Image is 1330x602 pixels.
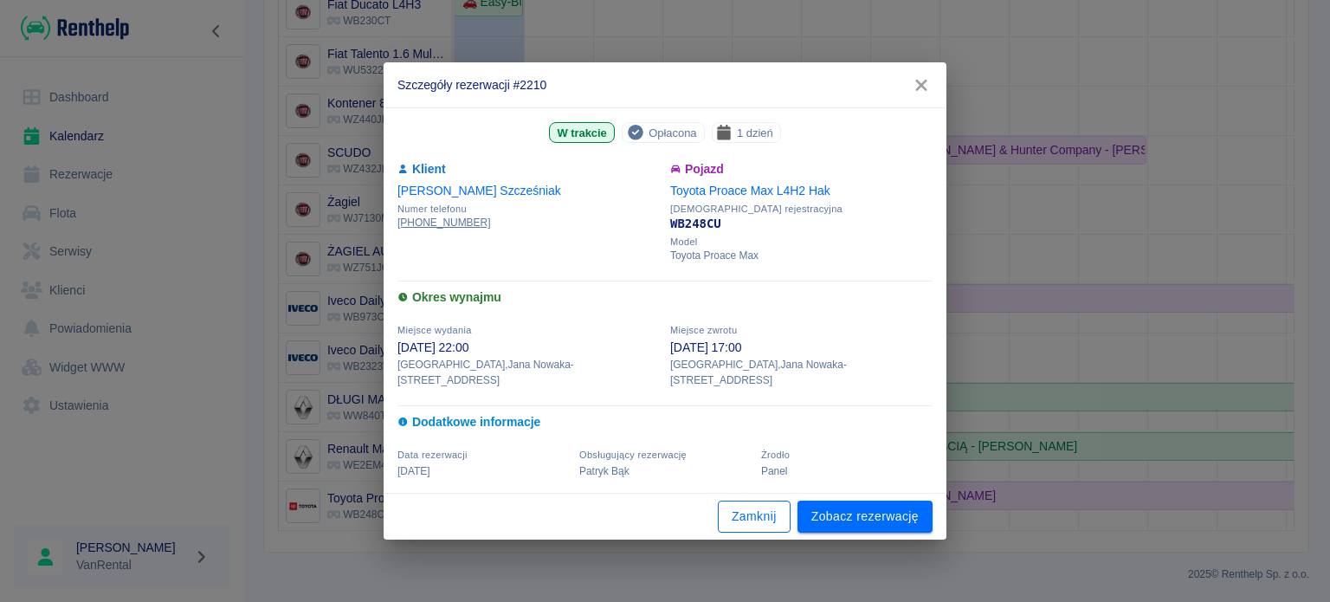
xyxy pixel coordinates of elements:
span: Miejsce wydania [397,325,472,335]
span: W trakcie [550,124,613,142]
span: Opłacona [642,124,703,142]
span: Data rezerwacji [397,450,468,460]
a: Toyota Proace Max L4H2 Hak [670,184,830,197]
span: [DEMOGRAPHIC_DATA] rejestracyjna [670,204,933,215]
span: 1 dzień [730,124,780,142]
p: [GEOGRAPHIC_DATA] , Jana Nowaka-[STREET_ADDRESS] [670,357,933,388]
a: Zobacz rezerwację [797,501,933,533]
button: Zamknij [718,501,791,533]
span: Miejsce zwrotu [670,325,737,335]
span: Żrodło [761,450,790,460]
span: Obsługujący rezerwację [579,450,687,460]
p: Patryk Bąk [579,463,751,479]
h6: Klient [397,160,660,178]
p: WB248CU [670,215,933,233]
p: Panel [761,463,933,479]
p: [DATE] 17:00 [670,339,933,357]
tcxspan: Call +48518187333 via 3CX [397,217,490,229]
h6: Okres wynajmu [397,288,933,307]
p: Toyota Proace Max [670,248,933,263]
p: [DATE] [397,463,569,479]
a: [PERSON_NAME] Szcześniak [397,184,561,197]
p: [DATE] 22:00 [397,339,660,357]
span: Model [670,236,933,248]
h2: Szczegóły rezerwacji #2210 [384,62,946,107]
span: Numer telefonu [397,204,660,215]
h6: Pojazd [670,160,933,178]
h6: Dodatkowe informacje [397,413,933,431]
p: [GEOGRAPHIC_DATA] , Jana Nowaka-[STREET_ADDRESS] [397,357,660,388]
